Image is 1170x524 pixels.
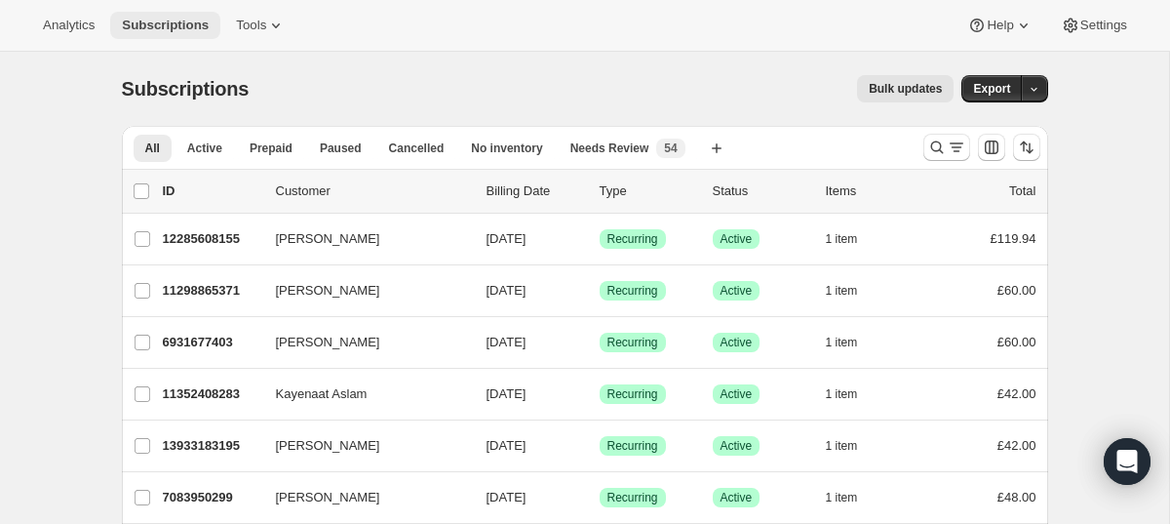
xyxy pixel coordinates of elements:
button: [PERSON_NAME] [264,275,459,306]
div: 6931677403[PERSON_NAME][DATE]SuccessRecurringSuccessActive1 item£60.00 [163,329,1036,356]
span: Prepaid [250,141,292,156]
span: Recurring [607,386,658,402]
div: 11352408283Kayenaat Aslam[DATE]SuccessRecurringSuccessActive1 item£42.00 [163,381,1036,408]
span: 1 item [826,490,858,505]
span: Active [721,335,753,350]
span: £60.00 [997,283,1036,298]
span: £48.00 [997,490,1036,504]
p: 11352408283 [163,384,260,404]
span: 1 item [826,231,858,247]
span: 1 item [826,386,858,402]
div: IDCustomerBilling DateTypeStatusItemsTotal [163,181,1036,201]
button: Kayenaat Aslam [264,379,459,410]
span: Tools [236,18,266,33]
span: Recurring [607,335,658,350]
p: 12285608155 [163,229,260,249]
span: Active [721,231,753,247]
button: Help [955,12,1044,39]
button: Tools [224,12,297,39]
span: Kayenaat Aslam [276,384,368,404]
span: Active [187,141,222,156]
button: 1 item [826,329,879,356]
div: 7083950299[PERSON_NAME][DATE]SuccessRecurringSuccessActive1 item£48.00 [163,484,1036,511]
span: [DATE] [487,283,526,298]
span: Export [973,81,1010,97]
span: £119.94 [991,231,1036,246]
p: Total [1009,181,1035,201]
span: [DATE] [487,386,526,401]
span: Bulk updates [869,81,942,97]
button: 1 item [826,277,879,304]
span: Active [721,386,753,402]
span: Settings [1080,18,1127,33]
button: Search and filter results [923,134,970,161]
div: Open Intercom Messenger [1104,438,1150,485]
button: [PERSON_NAME] [264,327,459,358]
p: 11298865371 [163,281,260,301]
div: Type [600,181,697,201]
span: 1 item [826,335,858,350]
span: Subscriptions [122,78,250,100]
button: Sort the results [1013,134,1040,161]
span: [PERSON_NAME] [276,333,380,352]
p: 13933183195 [163,436,260,456]
button: Subscriptions [110,12,220,39]
button: Bulk updates [857,75,954,102]
button: Settings [1049,12,1139,39]
span: [DATE] [487,438,526,453]
div: Items [826,181,923,201]
button: 1 item [826,381,879,408]
span: £60.00 [997,335,1036,349]
span: All [145,141,160,156]
button: 1 item [826,484,879,511]
span: Recurring [607,283,658,299]
span: [DATE] [487,335,526,349]
button: Customize table column order and visibility [978,134,1005,161]
span: 1 item [826,438,858,454]
span: [PERSON_NAME] [276,281,380,301]
button: 1 item [826,225,879,253]
p: Status [713,181,810,201]
span: Recurring [607,490,658,505]
button: [PERSON_NAME] [264,482,459,513]
button: Create new view [701,135,732,162]
span: Active [721,283,753,299]
span: Recurring [607,438,658,454]
span: Cancelled [389,141,445,156]
span: Active [721,438,753,454]
span: Analytics [43,18,95,33]
p: 7083950299 [163,488,260,507]
span: [PERSON_NAME] [276,488,380,507]
button: Analytics [31,12,106,39]
span: Help [987,18,1013,33]
span: £42.00 [997,438,1036,453]
span: No inventory [471,141,542,156]
span: Recurring [607,231,658,247]
span: Active [721,490,753,505]
span: Subscriptions [122,18,209,33]
div: 12285608155[PERSON_NAME][DATE]SuccessRecurringSuccessActive1 item£119.94 [163,225,1036,253]
div: 13933183195[PERSON_NAME][DATE]SuccessRecurringSuccessActive1 item£42.00 [163,432,1036,460]
div: 11298865371[PERSON_NAME][DATE]SuccessRecurringSuccessActive1 item£60.00 [163,277,1036,304]
p: ID [163,181,260,201]
span: 54 [664,141,677,156]
p: Customer [276,181,471,201]
span: 1 item [826,283,858,299]
span: £42.00 [997,386,1036,401]
button: 1 item [826,432,879,460]
button: [PERSON_NAME] [264,223,459,255]
span: [PERSON_NAME] [276,436,380,456]
button: [PERSON_NAME] [264,430,459,462]
p: 6931677403 [163,333,260,352]
span: Paused [320,141,362,156]
span: [DATE] [487,490,526,504]
button: Export [961,75,1022,102]
span: Needs Review [570,141,649,156]
span: [PERSON_NAME] [276,229,380,249]
p: Billing Date [487,181,584,201]
span: [DATE] [487,231,526,246]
